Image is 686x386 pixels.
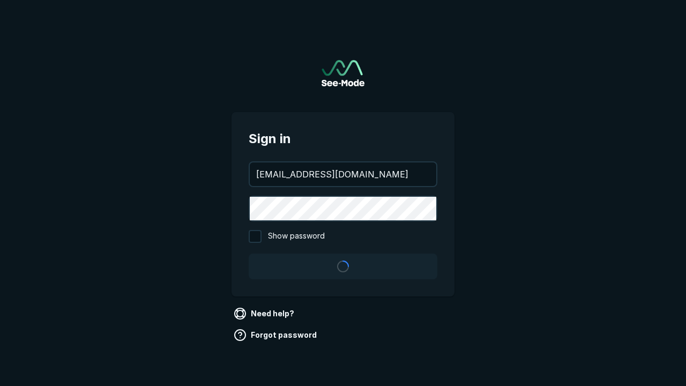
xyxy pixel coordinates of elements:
a: Need help? [232,305,299,322]
span: Show password [268,230,325,243]
a: Forgot password [232,326,321,344]
img: See-Mode Logo [322,60,364,86]
span: Sign in [249,129,437,149]
a: Go to sign in [322,60,364,86]
input: your@email.com [250,162,436,186]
